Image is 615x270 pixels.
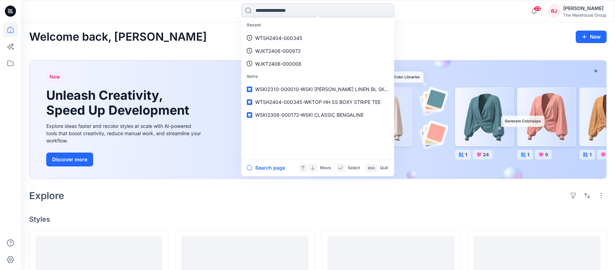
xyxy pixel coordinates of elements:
h2: Explore [29,190,64,201]
a: WSKI2308-000172-WSKI CLASSIC BENGALINE [243,108,393,121]
div: Explore ideas faster and recolor styles at scale with AI-powered tools that boost creativity, red... [46,122,203,144]
p: Select [348,164,360,172]
a: WJKT2406-000972 [243,44,393,57]
h1: Unleash Creativity, Speed Up Development [46,88,192,118]
span: WTSH2404-000345-WKTOP HH SS BOXY STRIPE TEE [255,99,381,105]
a: WTSH2404-000345 [243,32,393,44]
a: WSKI2310-000010-WSKI [PERSON_NAME] LINEN BL SKIRT [243,83,393,96]
a: WTSH2404-000345-WKTOP HH SS BOXY STRIPE TEE [243,96,393,108]
p: WJKT2406-000972 [255,47,301,55]
a: Discover more [46,153,203,166]
p: Quit [380,164,388,172]
a: WJKT2406-000008 [243,57,393,70]
span: New [49,73,60,81]
span: WSKI2308-000172-WSKI CLASSIC BENGALINE [255,112,364,118]
span: 23 [534,6,541,11]
p: Move [320,164,331,172]
p: esc [368,164,375,172]
h4: Styles [29,215,607,223]
div: The Warehouse Group [563,13,606,18]
p: WJKT2406-000008 [255,60,301,67]
p: Recent [243,19,393,32]
button: New [576,31,607,43]
div: [PERSON_NAME] [563,4,606,13]
span: WSKI2310-000010-WSKI [PERSON_NAME] LINEN BL SKIRT [255,86,392,92]
p: WTSH2404-000345 [255,34,302,42]
div: RJ [548,5,560,17]
p: Items [243,70,393,83]
button: Search page [247,164,285,172]
h2: Welcome back, [PERSON_NAME] [29,31,207,43]
button: Discover more [46,153,93,166]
